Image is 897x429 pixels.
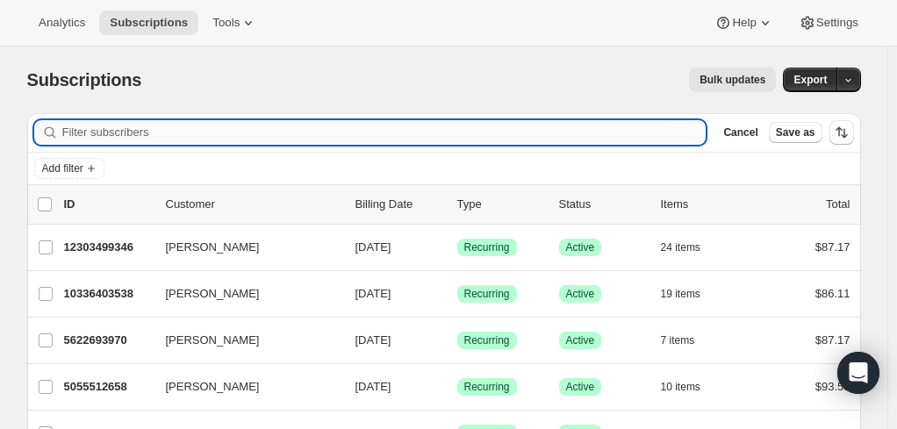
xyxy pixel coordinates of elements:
span: [DATE] [355,380,391,393]
span: [DATE] [355,287,391,300]
button: Help [704,11,784,35]
span: Recurring [464,287,510,301]
button: Save as [769,122,822,143]
button: 10 items [661,375,720,399]
span: $87.17 [815,240,850,254]
button: 19 items [661,282,720,306]
button: Analytics [28,11,96,35]
span: $86.11 [815,287,850,300]
button: 24 items [661,235,720,260]
p: 5622693970 [64,332,152,349]
span: Subscriptions [110,16,188,30]
button: Tools [202,11,268,35]
span: Active [566,380,595,394]
span: [PERSON_NAME] [166,332,260,349]
p: 12303499346 [64,239,152,256]
span: [DATE] [355,333,391,347]
button: 7 items [661,328,714,353]
div: Items [661,196,749,213]
input: Filter subscribers [62,120,707,145]
button: [PERSON_NAME] [155,373,331,401]
span: Analytics [39,16,85,30]
span: [PERSON_NAME] [166,378,260,396]
div: 5622693970[PERSON_NAME][DATE]SuccessRecurringSuccessActive7 items$87.17 [64,328,850,353]
button: Add filter [34,158,104,179]
span: $87.17 [815,333,850,347]
span: 24 items [661,240,700,254]
span: Save as [776,125,815,139]
div: IDCustomerBilling DateTypeStatusItemsTotal [64,196,850,213]
p: 10336403538 [64,285,152,303]
div: Open Intercom Messenger [837,352,879,394]
div: 5055512658[PERSON_NAME][DATE]SuccessRecurringSuccessActive10 items$93.53 [64,375,850,399]
p: Billing Date [355,196,443,213]
span: $93.53 [815,380,850,393]
button: [PERSON_NAME] [155,233,331,261]
button: Settings [788,11,869,35]
span: Recurring [464,380,510,394]
span: Cancel [723,125,757,139]
div: Type [457,196,545,213]
span: Active [566,240,595,254]
button: Subscriptions [99,11,198,35]
button: [PERSON_NAME] [155,280,331,308]
span: Active [566,287,595,301]
span: [DATE] [355,240,391,254]
button: Cancel [716,122,764,143]
p: ID [64,196,152,213]
p: Customer [166,196,341,213]
span: Bulk updates [700,73,765,87]
span: Tools [212,16,240,30]
span: Add filter [42,161,83,175]
span: Settings [816,16,858,30]
div: 10336403538[PERSON_NAME][DATE]SuccessRecurringSuccessActive19 items$86.11 [64,282,850,306]
span: Help [732,16,756,30]
p: Total [826,196,850,213]
span: Recurring [464,240,510,254]
span: Recurring [464,333,510,347]
span: 19 items [661,287,700,301]
span: Active [566,333,595,347]
p: Status [559,196,647,213]
span: Export [793,73,827,87]
p: 5055512658 [64,378,152,396]
span: Subscriptions [27,70,142,89]
button: Bulk updates [689,68,776,92]
span: 10 items [661,380,700,394]
div: 12303499346[PERSON_NAME][DATE]SuccessRecurringSuccessActive24 items$87.17 [64,235,850,260]
button: Export [783,68,837,92]
span: 7 items [661,333,695,347]
span: [PERSON_NAME] [166,239,260,256]
button: [PERSON_NAME] [155,326,331,354]
button: Sort the results [829,120,854,145]
span: [PERSON_NAME] [166,285,260,303]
